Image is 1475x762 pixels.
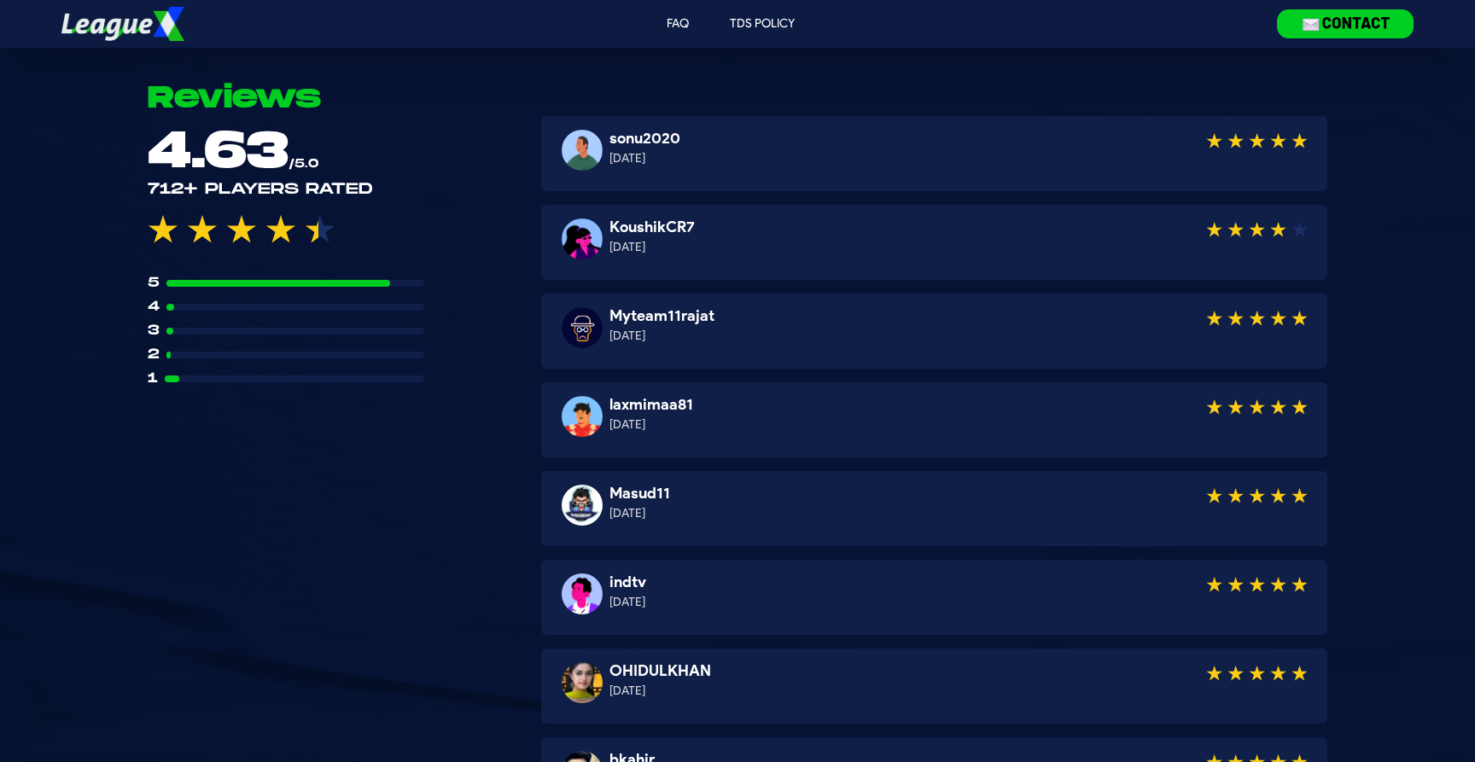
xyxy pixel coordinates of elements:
div: FAQ [667,15,689,32]
img: user feedback [562,130,603,171]
img: user feedback [562,218,603,259]
div: OHIDULKHAN [609,659,711,683]
div: [DATE] [609,594,645,611]
img: download leaguex app [1277,9,1414,38]
p: 712 + Players rated [148,177,373,201]
div: TDS Policy [730,15,795,32]
p: 4 [148,297,160,317]
div: [DATE] [609,328,645,345]
img: user feedback [562,396,603,437]
h1: Reviews [148,82,321,116]
p: 2 [148,345,160,365]
p: 5 [148,273,160,294]
img: user feedback [562,485,603,526]
div: sonu2020 [609,126,680,150]
div: laxmimaa81 [609,393,693,416]
div: [DATE] [609,239,645,256]
div: KoushikCR7 [609,215,695,239]
div: [DATE] [609,683,645,700]
div: indtv [609,570,646,594]
div: Myteam11rajat [609,304,714,328]
img: user feedback [562,307,603,348]
img: user feedback [562,573,603,614]
img: user feedback [562,662,603,703]
div: Masud11 [609,481,670,505]
span: /5.0 [289,156,318,171]
div: [DATE] [609,150,645,167]
p: 1 [148,369,158,389]
p: 3 [148,321,160,341]
div: [DATE] [609,505,645,522]
p: 4.63 [148,126,318,177]
div: [DATE] [609,416,645,433]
